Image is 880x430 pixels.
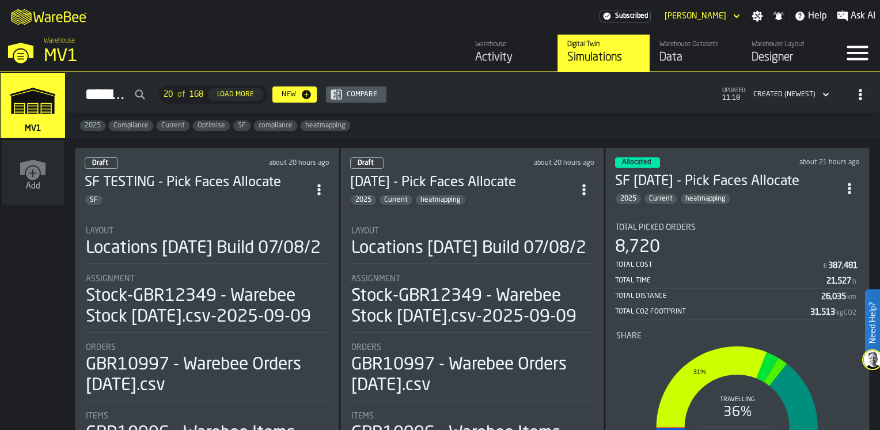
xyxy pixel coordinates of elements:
div: Title [351,343,594,352]
span: Compliance [109,122,153,130]
div: stat-Layout [351,227,594,264]
button: button-Load More [208,88,263,101]
div: 23/09/25 - Pick Faces Allocate [350,173,574,192]
span: heatmapping [681,195,730,203]
div: Title [86,343,328,352]
div: Menu Subscription [600,10,651,22]
span: Items [86,412,108,421]
div: SF 19/09/25 - Pick Faces Allocate [615,172,839,191]
div: Locations [DATE] Build 07/08/2 [351,238,586,259]
div: Title [616,331,859,341]
div: stat-Assignment [351,274,594,333]
span: MV1 [22,124,43,133]
a: link-to-/wh/i/3ccf57d1-1e0c-4a81-a3bb-c2011c5f0d50/settings/billing [600,10,651,22]
span: kgCO2 [836,309,856,317]
span: Total Picked Orders [615,223,696,232]
span: Current [157,122,189,130]
div: Simulations [567,50,640,66]
span: 11:18 [722,94,746,102]
span: SF [233,122,251,130]
span: Allocated [622,159,651,166]
div: DropdownMenuValue-Aaron Tamborski Tamborski [660,9,742,23]
span: Assignment [86,274,135,284]
div: Warehouse [475,40,548,48]
span: Orders [86,343,116,352]
span: heatmapping [416,196,465,204]
a: link-to-/wh/i/3ccf57d1-1e0c-4a81-a3bb-c2011c5f0d50/data [650,35,742,71]
div: Title [86,412,328,421]
div: stat-Orders [86,343,328,401]
div: stat-Layout [86,227,328,264]
div: MV1 [44,46,355,67]
span: Add [26,182,40,191]
a: link-to-/wh/i/3ccf57d1-1e0c-4a81-a3bb-c2011c5f0d50/simulations [1,73,65,140]
div: Load More [213,90,259,99]
div: Total Cost [615,261,822,269]
span: £ [823,262,827,270]
div: Stat Value [826,277,851,286]
a: link-to-/wh/i/3ccf57d1-1e0c-4a81-a3bb-c2011c5f0d50/simulations [557,35,650,71]
span: Layout [86,227,113,236]
div: Compare [342,90,382,99]
span: updated: [722,88,746,94]
span: Layout [351,227,379,236]
span: 168 [189,90,203,99]
div: DropdownMenuValue-2 [753,90,815,99]
div: Total Distance [615,292,821,300]
label: button-toggle-Ask AI [832,9,880,23]
span: Orders [351,343,381,352]
div: Title [86,274,328,284]
div: DropdownMenuValue-Aaron Tamborski Tamborski [665,12,726,21]
a: link-to-/wh/i/3ccf57d1-1e0c-4a81-a3bb-c2011c5f0d50/designer [742,35,834,71]
div: ButtonLoadMore-Load More-Prev-First-Last [154,85,272,104]
span: Help [808,9,827,23]
span: 2025 [616,195,641,203]
div: Total CO2 Footprint [615,308,810,316]
span: Warehouse [44,37,75,45]
div: Designer [752,50,825,66]
span: Current [380,196,412,204]
div: Activity [475,50,548,66]
div: Title [86,227,328,236]
div: Data [659,50,733,66]
a: link-to-/wh/new [2,140,64,207]
h3: SF TESTING - Pick Faces Allocate [85,173,309,192]
div: Title [351,412,594,421]
span: km [847,293,856,301]
div: Title [615,223,860,232]
span: Share [616,331,642,341]
div: stat-Orders [351,343,594,401]
label: Need Help? [866,291,879,355]
a: link-to-/wh/i/3ccf57d1-1e0c-4a81-a3bb-c2011c5f0d50/feed/ [465,35,557,71]
label: button-toggle-Menu [835,35,880,71]
div: Updated: 23/09/2025, 15:47:23 Created: 23/09/2025, 15:47:02 [225,159,329,167]
span: Assignment [351,274,400,284]
label: button-toggle-Notifications [768,10,789,22]
div: Total Time [615,277,826,285]
span: h [852,278,856,286]
div: Warehouse Datasets [659,40,733,48]
div: GBR10997 - Warebee Orders [DATE].csv [86,354,328,396]
span: 20 [164,90,173,99]
span: of [177,90,185,99]
div: stat-Assignment [86,274,328,333]
span: Subscribed [615,12,648,20]
span: heatmapping [301,122,350,130]
div: Stock-GBR12349 - Warebee Stock [DATE].csv-2025-09-09 [351,286,594,327]
div: Stat Value [821,292,846,301]
div: status-3 2 [615,157,660,168]
div: New [277,90,301,99]
div: Digital Twin [567,40,640,48]
span: 2025 [351,196,376,204]
span: Items [351,412,374,421]
button: button-New [272,86,317,103]
label: button-toggle-Help [790,9,832,23]
span: compliance [254,122,297,130]
div: Title [351,227,594,236]
h3: [DATE] - Pick Faces Allocate [350,173,574,192]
